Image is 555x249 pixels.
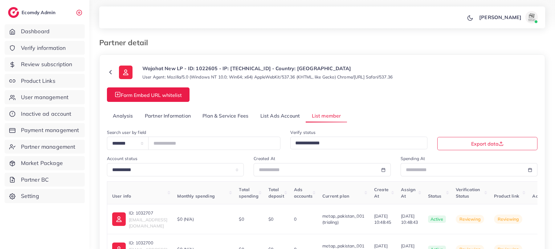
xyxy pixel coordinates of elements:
[8,7,57,18] a: logoEcomdy Admin
[21,110,71,118] span: Inactive ad account
[5,156,85,170] a: Market Package
[129,239,167,247] p: ID: 1032700
[139,109,197,122] a: Partner Information
[8,7,19,18] img: logo
[401,187,415,199] span: Assign At
[437,137,537,150] button: Export data
[5,57,85,71] a: Review subscription
[107,129,146,135] label: Search user by field
[112,212,126,226] img: ic-user-info.36bf1079.svg
[21,77,55,85] span: Product Links
[254,155,275,162] label: Created At
[21,126,79,134] span: Payment management
[5,107,85,121] a: Inactive ad account
[471,141,504,146] span: Export data
[293,139,419,148] input: Search for option
[21,44,66,52] span: Verify information
[5,24,85,38] a: Dashboard
[456,187,480,199] span: Verification Status
[177,193,215,199] span: Monthly spending
[5,90,85,104] a: User management
[5,123,85,137] a: Payment management
[5,173,85,187] a: Partner BC
[401,155,425,162] label: Spending At
[268,216,273,222] span: $0
[5,41,85,55] a: Verify information
[5,140,85,154] a: Partner management
[532,193,548,199] span: Actions
[268,187,284,199] span: Total deposit
[107,155,137,162] label: Account status
[99,38,153,47] h3: Partner detail
[476,11,540,23] a: [PERSON_NAME]avatar
[21,27,50,35] span: Dashboard
[239,216,244,222] span: $0
[21,159,63,167] span: Market Package
[290,137,427,149] div: Search for option
[142,65,393,72] p: Wajahat New LP - ID: 1022605 - IP: [TECHNICAL_ID] - Country: [GEOGRAPHIC_DATA]
[5,189,85,203] a: Setting
[525,11,538,23] img: avatar
[428,193,442,199] span: Status
[129,217,167,229] span: [EMAIL_ADDRESS][DOMAIN_NAME]
[255,109,306,122] a: List Ads Account
[401,213,418,226] span: [DATE] 10:48:43
[129,209,167,217] p: ID: 1032707
[306,109,347,122] a: List member
[479,14,521,21] p: [PERSON_NAME]
[5,74,85,88] a: Product Links
[119,66,133,79] img: ic-user-info.36bf1079.svg
[142,74,393,80] small: User Agent: Mozilla/5.0 (Windows NT 10.0; Win64; x64) AppleWebKit/537.36 (KHTML, like Gecko) Chro...
[197,109,254,122] a: Plan & Service Fees
[374,187,389,199] span: Create At
[428,215,446,223] span: active
[21,192,39,200] span: Setting
[374,213,391,226] span: [DATE] 10:48:45
[494,193,519,199] span: Product link
[21,60,72,68] span: Review subscription
[322,213,364,225] span: metap_pakistan_001 (trialing)
[239,187,258,199] span: Total spending
[107,109,139,122] a: Analysis
[107,87,190,102] button: Form Embed URL whitelist
[322,193,349,199] span: Current plan
[294,216,296,222] span: 0
[498,216,519,222] span: Reviewing
[294,187,312,199] span: Ads accounts
[177,216,194,222] span: $0 (N/A)
[21,143,75,151] span: Partner management
[456,215,484,223] span: reviewing
[21,93,68,101] span: User management
[290,129,316,135] label: Verify status
[21,176,49,184] span: Partner BC
[112,193,131,199] span: User info
[22,10,57,15] h2: Ecomdy Admin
